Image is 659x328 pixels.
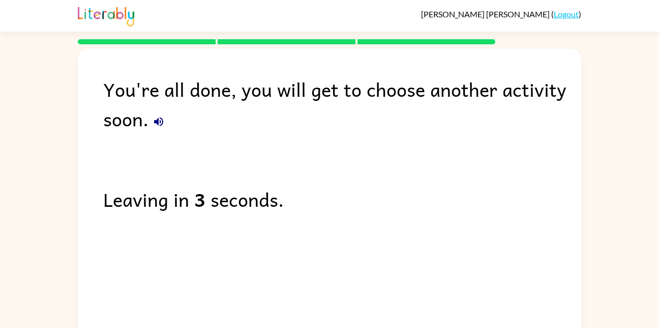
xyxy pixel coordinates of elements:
span: [PERSON_NAME] [PERSON_NAME] [421,9,551,19]
div: ( ) [421,9,581,19]
a: Logout [554,9,579,19]
div: You're all done, you will get to choose another activity soon. [103,74,581,133]
div: Leaving in seconds. [103,184,581,214]
img: Literably [78,4,134,26]
b: 3 [194,184,205,214]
